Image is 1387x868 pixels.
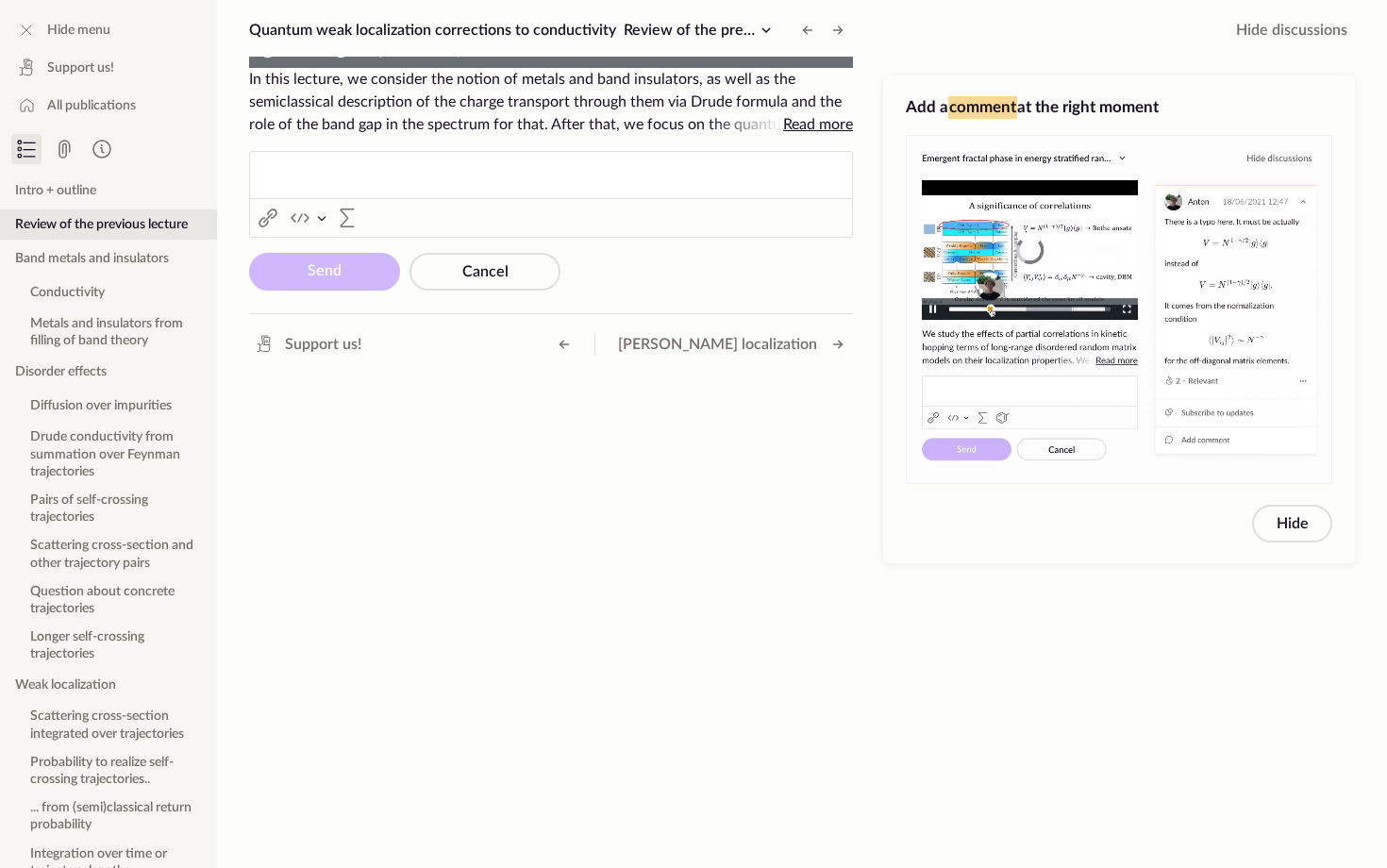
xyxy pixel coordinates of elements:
[47,21,110,40] span: Hide menu
[618,333,817,356] span: [PERSON_NAME] localization
[249,253,400,291] button: Send
[285,333,361,356] span: Support us!
[242,15,785,45] button: Quantum weak localization corrections to conductivityReview of the previous lecture
[462,264,509,279] span: Cancel
[906,96,1332,119] h3: Add a at the right moment
[245,329,369,359] a: Support us!
[249,68,853,136] span: In this lecture, we consider the notion of metals and band insulators, as well as the semiclassic...
[47,96,136,115] span: All publications
[47,58,114,77] span: Support us!
[409,253,560,291] button: Cancel
[624,23,830,38] span: Review of the previous lecture
[610,329,853,359] button: [PERSON_NAME] localization
[783,117,853,132] span: Read more
[1236,19,1347,42] span: Hide discussions
[1252,505,1332,542] button: Hide
[308,263,342,278] span: Send
[249,23,616,38] span: Quantum weak localization corrections to conductivity
[948,96,1017,119] span: comment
